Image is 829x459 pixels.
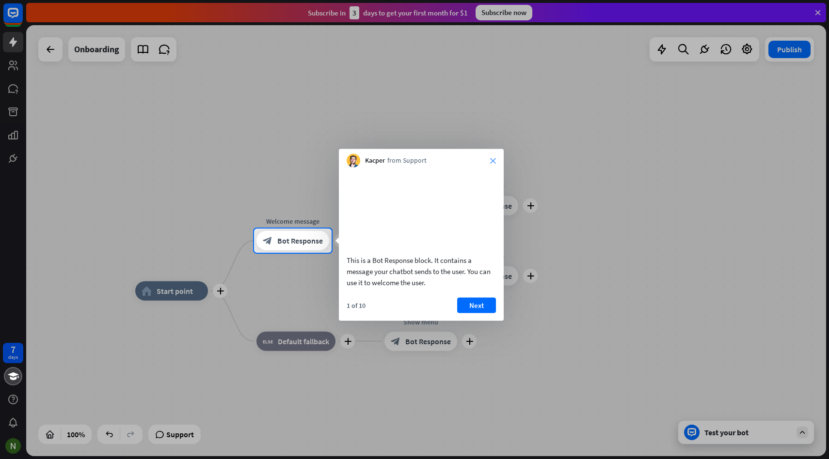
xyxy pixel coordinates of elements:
[365,156,385,166] span: Kacper
[8,4,37,33] button: Open LiveChat chat widget
[490,158,496,164] i: close
[347,301,366,309] div: 1 of 10
[263,236,272,245] i: block_bot_response
[347,254,496,288] div: This is a Bot Response block. It contains a message your chatbot sends to the user. You can use i...
[277,236,323,245] span: Bot Response
[387,156,427,166] span: from Support
[457,297,496,313] button: Next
